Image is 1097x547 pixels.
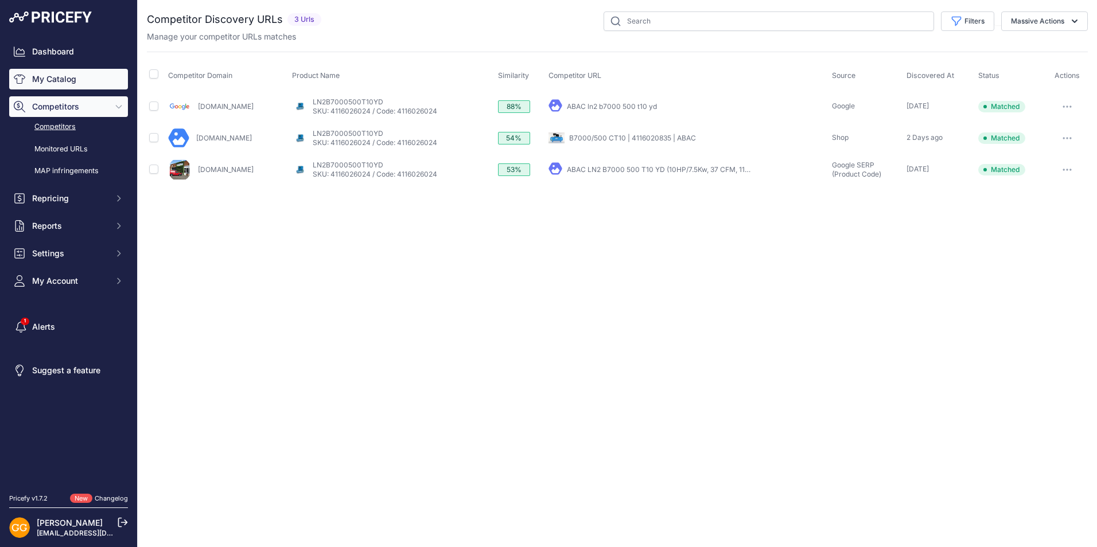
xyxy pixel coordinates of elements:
[70,494,92,503] span: New
[9,360,128,381] a: Suggest a feature
[32,101,107,112] span: Competitors
[604,11,934,31] input: Search
[313,138,437,147] a: SKU: 4116026024 / Code: 4116026024
[832,133,849,142] span: Shop
[9,96,128,117] button: Competitors
[32,275,107,287] span: My Account
[498,132,530,144] div: 54%
[9,41,128,62] a: Dashboard
[292,71,340,80] span: Product Name
[37,518,103,528] a: [PERSON_NAME]
[9,243,128,264] button: Settings
[196,134,252,142] a: [DOMAIN_NAME]
[907,165,929,173] span: [DATE]
[498,100,530,113] div: 88%
[9,317,128,337] a: Alerts
[9,271,128,291] button: My Account
[313,97,383,106] a: LN2B7000500T10YD
[147,31,296,42] p: Manage your competitor URLs matches
[287,13,321,26] span: 3 Urls
[498,163,530,176] div: 53%
[313,129,383,138] a: LN2B7000500T10YD
[9,188,128,209] button: Repricing
[907,71,954,80] span: Discovered At
[832,161,881,178] span: Google SERP (Product Code)
[313,107,437,115] a: SKU: 4116026024 / Code: 4116026024
[498,71,529,80] span: Similarity
[9,494,48,503] div: Pricefy v1.7.2
[907,133,943,142] span: 2 Days ago
[313,170,437,178] a: SKU: 4116026024 / Code: 4116026024
[978,101,1025,112] span: Matched
[567,102,657,111] a: ABAC ln2 b7000 500 t10 yd
[37,529,157,537] a: [EMAIL_ADDRESS][DOMAIN_NAME]
[9,117,128,137] a: Competitors
[978,164,1025,175] span: Matched
[313,161,383,169] a: LN2B7000500T10YD
[9,69,128,89] a: My Catalog
[198,165,254,174] a: [DOMAIN_NAME]
[907,101,929,110] span: [DATE]
[1055,71,1080,80] span: Actions
[832,101,855,110] span: Google
[198,102,254,111] a: [DOMAIN_NAME]
[978,71,999,80] span: Status
[32,248,107,259] span: Settings
[9,41,128,480] nav: Sidebar
[9,216,128,236] button: Reports
[168,71,232,80] span: Competitor Domain
[548,71,601,80] span: Competitor URL
[147,11,283,28] h2: Competitor Discovery URLs
[978,132,1025,144] span: Matched
[9,11,92,23] img: Pricefy Logo
[941,11,994,31] button: Filters
[832,71,855,80] span: Source
[95,494,128,502] a: Changelog
[32,220,107,232] span: Reports
[9,161,128,181] a: MAP infringements
[32,193,107,204] span: Repricing
[569,134,696,142] a: B7000/500 CT10 | 4116020835 | ABAC
[9,139,128,159] a: Monitored URLs
[567,165,752,174] a: ABAC LN2 B7000 500 T10 YD (10HP/7.5Kw, 37 CFM, 11 ...
[1001,11,1088,31] button: Massive Actions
